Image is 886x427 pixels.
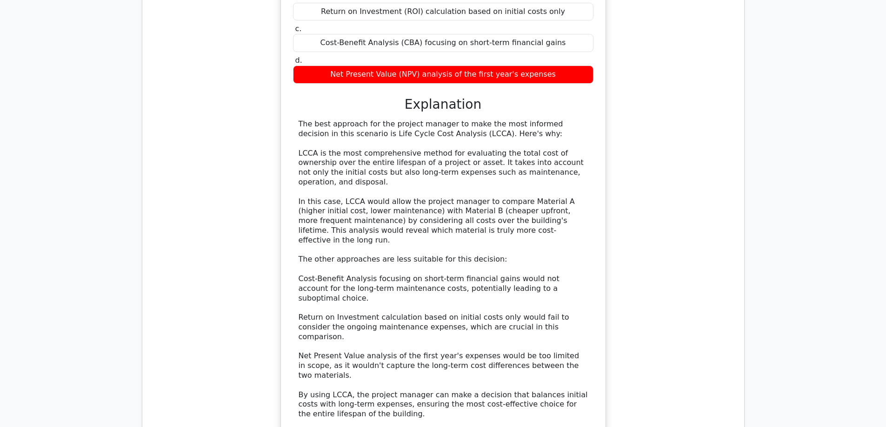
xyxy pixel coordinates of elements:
[295,56,302,65] span: d.
[293,3,593,21] div: Return on Investment (ROI) calculation based on initial costs only
[293,66,593,84] div: Net Present Value (NPV) analysis of the first year's expenses
[293,34,593,52] div: Cost-Benefit Analysis (CBA) focusing on short-term financial gains
[299,119,588,419] div: The best approach for the project manager to make the most informed decision in this scenario is ...
[295,24,302,33] span: c.
[299,97,588,112] h3: Explanation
